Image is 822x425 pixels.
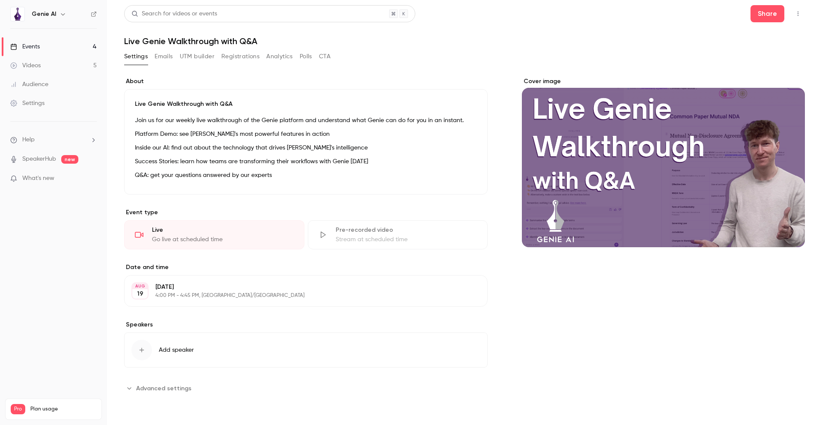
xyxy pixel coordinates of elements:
img: Genie AI [11,7,24,21]
span: Advanced settings [136,384,191,393]
p: Platform Demo: see [PERSON_NAME]'s most powerful features in action [135,129,477,139]
p: Live Genie Walkthrough with Q&A [135,100,477,108]
p: 4:00 PM - 4:45 PM, [GEOGRAPHIC_DATA]/[GEOGRAPHIC_DATA] [155,292,442,299]
div: Pre-recorded video [336,226,477,234]
div: Videos [10,61,41,70]
button: CTA [319,50,331,63]
label: Date and time [124,263,488,272]
section: Cover image [522,77,805,247]
button: Emails [155,50,173,63]
label: Cover image [522,77,805,86]
div: LiveGo live at scheduled time [124,220,304,249]
p: Success Stories: learn how teams are transforming their workflows with Genie [DATE] [135,156,477,167]
button: Polls [300,50,312,63]
div: Stream at scheduled time [336,235,477,244]
button: Advanced settings [124,381,197,395]
p: Q&A: get your questions answered by our experts [135,170,477,180]
li: help-dropdown-opener [10,135,97,144]
label: About [124,77,488,86]
button: UTM builder [180,50,214,63]
p: Event type [124,208,488,217]
a: SpeakerHub [22,155,56,164]
h6: Genie AI [32,10,56,18]
span: Plan usage [30,406,96,413]
div: Live [152,226,294,234]
div: AUG [132,283,148,289]
p: Inside our AI: find out about the technology that drives [PERSON_NAME]'s intelligence [135,143,477,153]
div: Events [10,42,40,51]
button: Add speaker [124,332,488,368]
div: Pre-recorded videoStream at scheduled time [308,220,488,249]
section: Advanced settings [124,381,488,395]
button: Registrations [221,50,259,63]
h1: Live Genie Walkthrough with Q&A [124,36,805,46]
button: Share [751,5,784,22]
div: Search for videos or events [131,9,217,18]
p: Join us for our weekly live walkthrough of the Genie platform and understand what Genie can do fo... [135,115,477,126]
p: 19 [137,290,143,298]
div: Settings [10,99,45,108]
button: Analytics [266,50,293,63]
span: Help [22,135,35,144]
div: Audience [10,80,48,89]
button: Settings [124,50,148,63]
span: What's new [22,174,54,183]
label: Speakers [124,320,488,329]
span: Add speaker [159,346,194,354]
span: Pro [11,404,25,414]
p: [DATE] [155,283,442,291]
div: Go live at scheduled time [152,235,294,244]
span: new [61,155,78,164]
